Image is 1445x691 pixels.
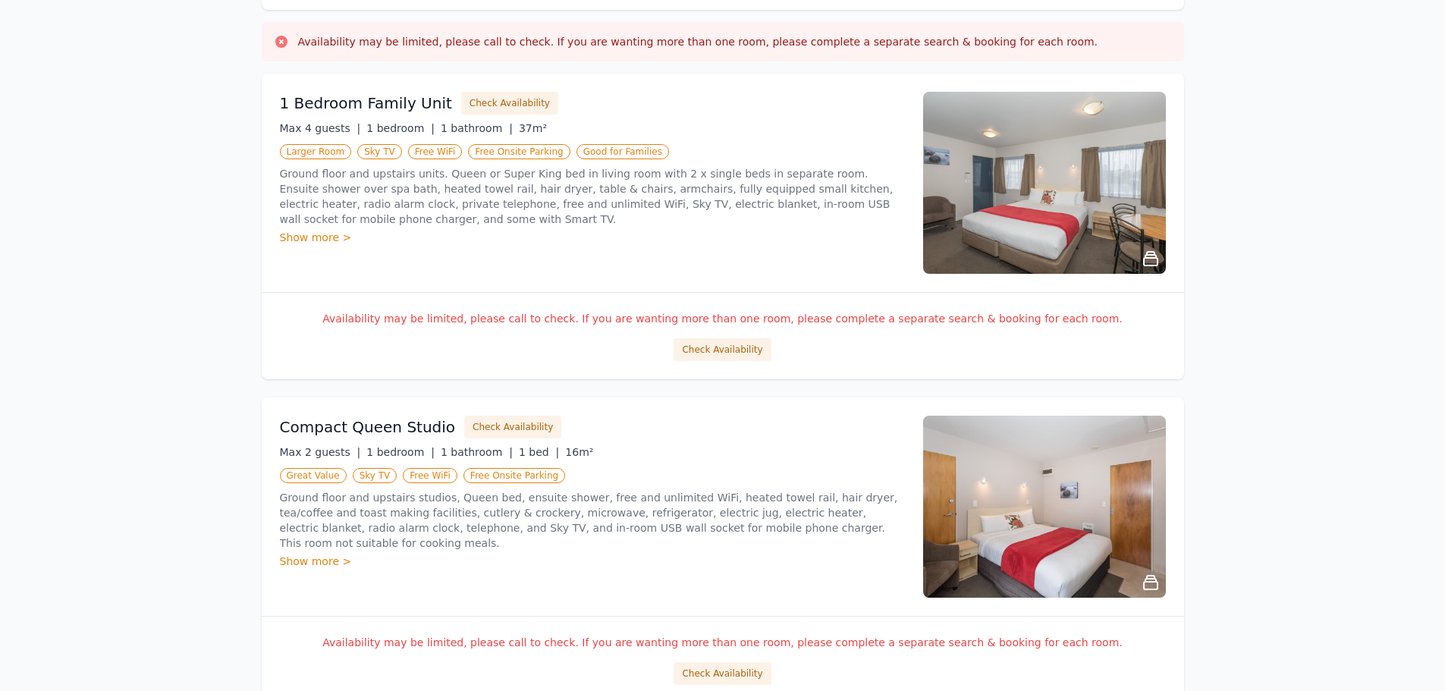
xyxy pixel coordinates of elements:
[280,166,905,227] p: Ground floor and upstairs units. Queen or Super King bed in living room with 2 x single beds in s...
[576,144,669,159] span: Good for Families
[280,490,905,551] p: Ground floor and upstairs studios, Queen bed, ensuite shower, free and unlimited WiFi, heated tow...
[674,662,771,685] button: Check Availability
[280,144,352,159] span: Larger Room
[280,230,905,245] div: Show more >
[280,635,1166,650] p: Availability may be limited, please call to check. If you are wanting more than one room, please ...
[280,554,905,569] div: Show more >
[461,92,558,115] button: Check Availability
[674,338,771,361] button: Check Availability
[298,34,1098,49] h3: Availability may be limited, please call to check. If you are wanting more than one room, please ...
[463,468,565,483] span: Free Onsite Parking
[280,311,1166,326] p: Availability may be limited, please call to check. If you are wanting more than one room, please ...
[403,468,457,483] span: Free WiFi
[280,446,361,458] span: Max 2 guests |
[519,446,559,458] span: 1 bed |
[366,122,435,134] span: 1 bedroom |
[353,468,397,483] span: Sky TV
[468,144,570,159] span: Free Onsite Parking
[441,446,513,458] span: 1 bathroom |
[366,446,435,458] span: 1 bedroom |
[357,144,402,159] span: Sky TV
[519,122,547,134] span: 37m²
[280,93,452,114] h3: 1 Bedroom Family Unit
[464,416,561,438] button: Check Availability
[441,122,513,134] span: 1 bathroom |
[408,144,463,159] span: Free WiFi
[280,122,361,134] span: Max 4 guests |
[280,416,456,438] h3: Compact Queen Studio
[280,468,347,483] span: Great Value
[565,446,593,458] span: 16m²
